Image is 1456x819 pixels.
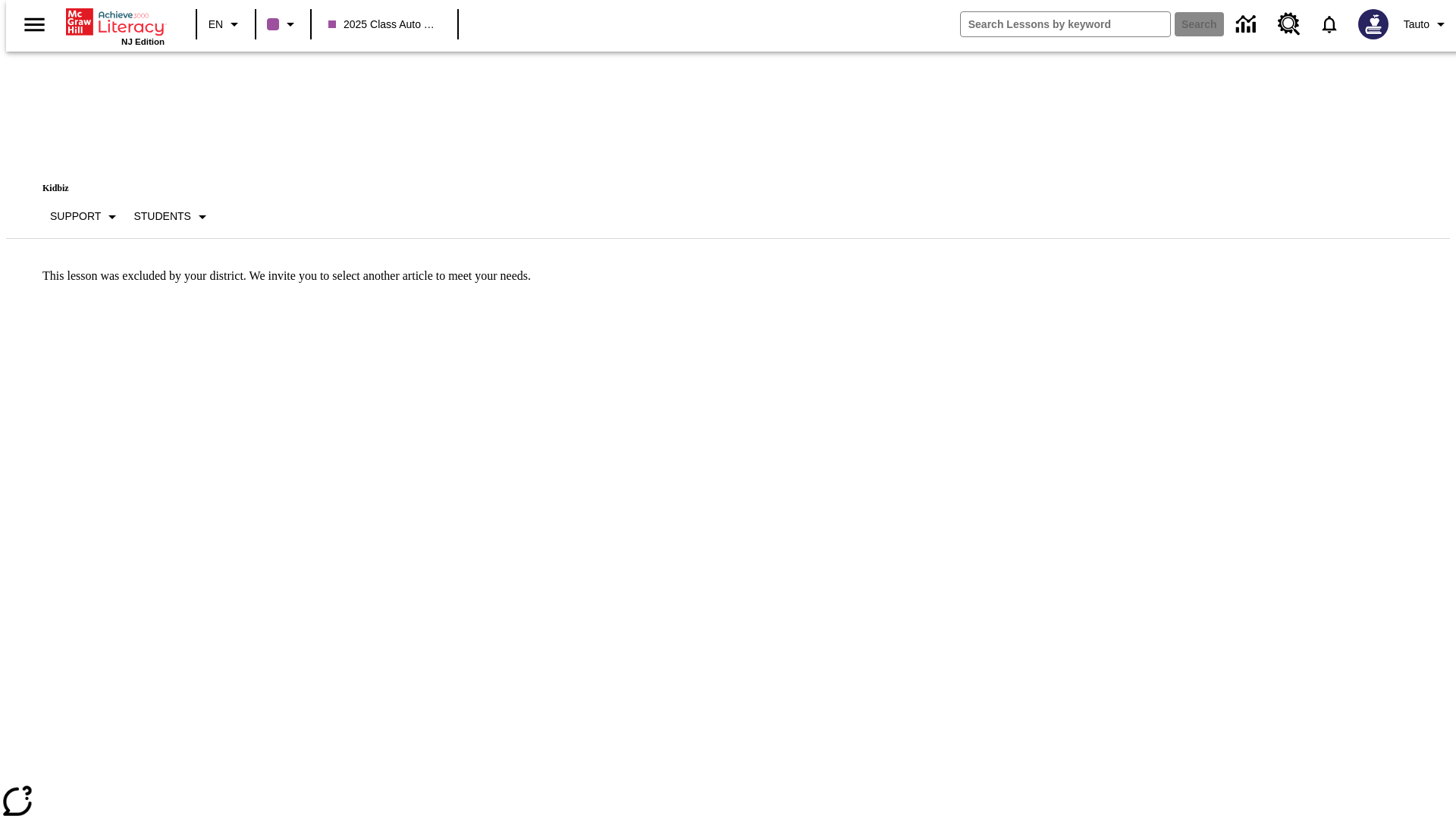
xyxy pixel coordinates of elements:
[50,209,101,224] p: Support
[1227,4,1269,45] a: Data Center
[12,2,57,47] button: Open side menu
[121,37,165,46] span: NJ Edition
[42,269,1432,283] p: This lesson was excluded by your district. We invite you to select another article to meet your n...
[209,17,223,33] span: EN
[1269,4,1310,45] a: Resource Center, Will open in new tab
[1398,11,1456,38] button: Profile/Settings
[328,17,441,33] span: 2025 Class Auto Grade 13
[1310,5,1349,44] a: Notifications
[202,11,250,38] button: Language: EN, Select a language
[1358,9,1389,39] img: Avatar
[1349,5,1398,44] button: Select a new avatar
[66,5,165,46] div: Home
[133,209,190,224] p: Students
[1404,17,1429,33] span: Tauto
[24,183,218,194] p: Kidbiz
[127,203,217,231] button: Select Student
[44,203,127,231] button: Scaffolds, Support
[261,11,306,38] button: Class color is purple. Change class color
[6,141,1450,811] div: reading
[961,12,1170,36] input: search field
